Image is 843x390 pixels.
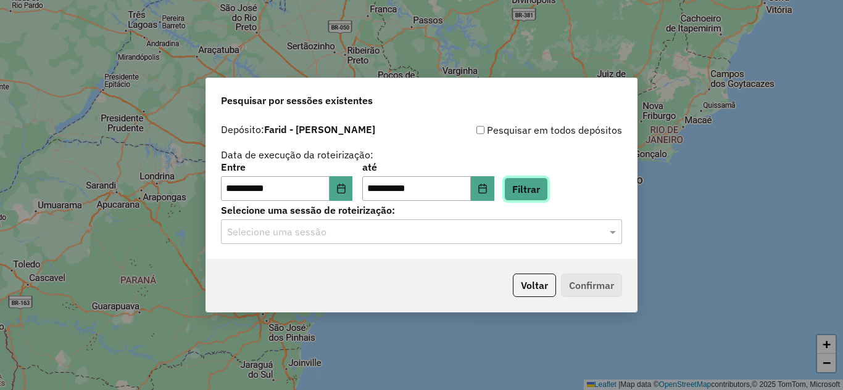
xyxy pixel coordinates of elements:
[221,160,352,174] label: Entre
[471,176,494,201] button: Choose Date
[221,122,375,137] label: Depósito:
[362,160,494,174] label: até
[221,93,373,108] span: Pesquisar por sessões existentes
[264,123,375,136] strong: Farid - [PERSON_NAME]
[421,123,622,137] div: Pesquisar em todos depósitos
[504,177,548,201] button: Filtrar
[221,147,373,162] label: Data de execução da roteirização:
[330,176,353,201] button: Choose Date
[513,274,556,297] button: Voltar
[221,203,622,217] label: Selecione uma sessão de roteirização:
